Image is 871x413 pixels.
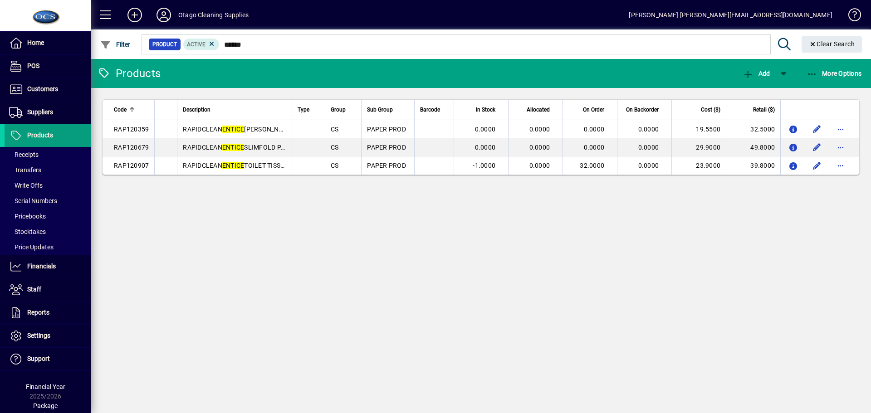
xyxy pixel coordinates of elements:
a: Financials [5,255,91,278]
span: On Order [583,105,604,115]
span: RAP120359 [114,126,149,133]
a: Stocktakes [5,224,91,239]
span: Reports [27,309,49,316]
a: Pricebooks [5,209,91,224]
span: 0.0000 [529,144,550,151]
div: On Backorder [623,105,667,115]
a: Serial Numbers [5,193,91,209]
span: Suppliers [27,108,53,116]
span: Stocktakes [9,228,46,235]
a: Staff [5,278,91,301]
em: ENTICE [222,144,245,151]
button: Filter [98,36,133,53]
div: Allocated [514,105,558,115]
span: Active [187,41,206,48]
td: 29.9000 [671,138,726,156]
button: Profile [149,7,178,23]
span: Receipts [9,151,39,158]
a: Reports [5,301,91,324]
span: Cost ($) [701,105,720,115]
span: 0.0000 [584,126,605,133]
button: Clear [802,36,862,53]
span: PAPER PROD [367,162,406,169]
span: Allocated [527,105,550,115]
button: Add [740,65,772,82]
button: Edit [810,158,824,173]
span: Transfers [9,166,41,174]
span: Write Offs [9,182,43,189]
td: 39.8000 [726,156,780,175]
span: Pricebooks [9,213,46,220]
a: Settings [5,325,91,347]
span: 0.0000 [529,162,550,169]
em: ENTICE [222,126,245,133]
span: Staff [27,286,41,293]
button: Edit [810,140,824,155]
button: Edit [810,122,824,136]
a: Price Updates [5,239,91,255]
a: Transfers [5,162,91,178]
button: More options [833,122,848,136]
div: Type [298,105,319,115]
span: Settings [27,332,50,339]
span: Home [27,39,44,46]
button: More options [833,158,848,173]
span: On Backorder [626,105,659,115]
div: Code [114,105,149,115]
div: [PERSON_NAME] [PERSON_NAME][EMAIL_ADDRESS][DOMAIN_NAME] [629,8,832,22]
span: Filter [100,41,131,48]
span: PAPER PROD [367,144,406,151]
span: RAPIDCLEAN SLIMFOLD PAPER TOWEL 200 SHTS/PK [183,144,361,151]
span: Financial Year [26,383,65,390]
span: Support [27,355,50,362]
span: More Options [807,70,862,77]
a: Customers [5,78,91,101]
span: Products [27,131,53,139]
a: Write Offs [5,178,91,193]
a: Suppliers [5,101,91,124]
span: Price Updates [9,243,54,251]
span: Sub Group [367,105,393,115]
span: Retail ($) [753,105,775,115]
span: RAP120679 [114,144,149,151]
span: RAPIDCLEAN [PERSON_NAME]ROLLS 2 PLY 300MTRS [183,126,362,133]
a: POS [5,55,91,78]
div: Otago Cleaning Supplies [178,8,249,22]
td: 19.5500 [671,120,726,138]
span: 0.0000 [638,126,659,133]
span: CS [331,162,339,169]
span: Description [183,105,210,115]
td: 49.8000 [726,138,780,156]
span: 0.0000 [475,144,496,151]
span: 0.0000 [638,144,659,151]
td: 32.5000 [726,120,780,138]
td: 23.9000 [671,156,726,175]
span: 0.0000 [584,144,605,151]
span: RAP120907 [114,162,149,169]
a: Receipts [5,147,91,162]
span: 0.0000 [638,162,659,169]
span: 0.0000 [475,126,496,133]
span: CS [331,144,339,151]
span: Code [114,105,127,115]
span: Add [743,70,770,77]
span: -1.0000 [473,162,495,169]
span: 32.0000 [580,162,604,169]
span: Package [33,402,58,409]
div: Sub Group [367,105,409,115]
div: Group [331,105,356,115]
div: Barcode [420,105,448,115]
span: CS [331,126,339,133]
div: In Stock [460,105,504,115]
span: Product [152,40,177,49]
a: Support [5,348,91,370]
span: Serial Numbers [9,197,57,204]
button: Add [120,7,149,23]
span: Type [298,105,309,115]
div: On Order [568,105,612,115]
button: More options [833,140,848,155]
span: Customers [27,85,58,92]
button: More Options [804,65,864,82]
span: 0.0000 [529,126,550,133]
span: PAPER PROD [367,126,406,133]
